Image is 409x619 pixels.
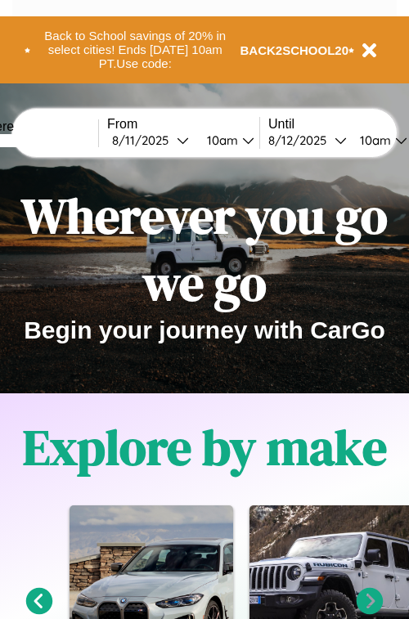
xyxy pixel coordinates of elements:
div: 10am [352,132,395,148]
div: 10am [199,132,242,148]
button: 10am [194,132,259,149]
h1: Explore by make [23,414,387,481]
div: 8 / 12 / 2025 [268,132,335,148]
div: 8 / 11 / 2025 [112,132,177,148]
button: 8/11/2025 [107,132,194,149]
button: Back to School savings of 20% in select cities! Ends [DATE] 10am PT.Use code: [30,25,240,75]
b: BACK2SCHOOL20 [240,43,349,57]
label: From [107,117,259,132]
